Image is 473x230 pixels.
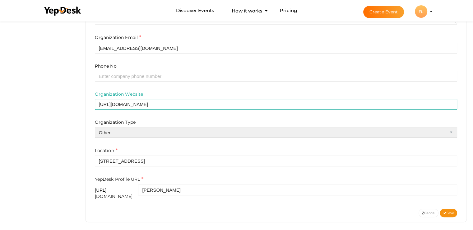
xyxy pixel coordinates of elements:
div: FL [415,5,427,18]
button: Save [440,209,457,217]
profile-pic: FL [415,9,427,14]
div: [URL][DOMAIN_NAME] [95,187,138,199]
label: Phone No [95,63,117,69]
button: Create Event [363,6,404,18]
button: How it works [230,5,264,17]
input: Enter company email [95,43,457,54]
a: Pricing [280,5,297,17]
input: Enter company phone number [95,71,457,82]
input: Enter your personalised user URI [138,184,457,195]
label: YepDesk Profile URL [95,176,144,183]
label: Organization Email [95,34,141,41]
input: Enter company location [95,156,457,166]
label: Location [95,147,118,154]
button: Cancel [419,209,439,217]
span: Save [443,211,454,215]
label: Organization Type [95,119,136,125]
a: Discover Events [176,5,214,17]
label: Organization Website [95,91,143,97]
button: FL [413,5,429,18]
